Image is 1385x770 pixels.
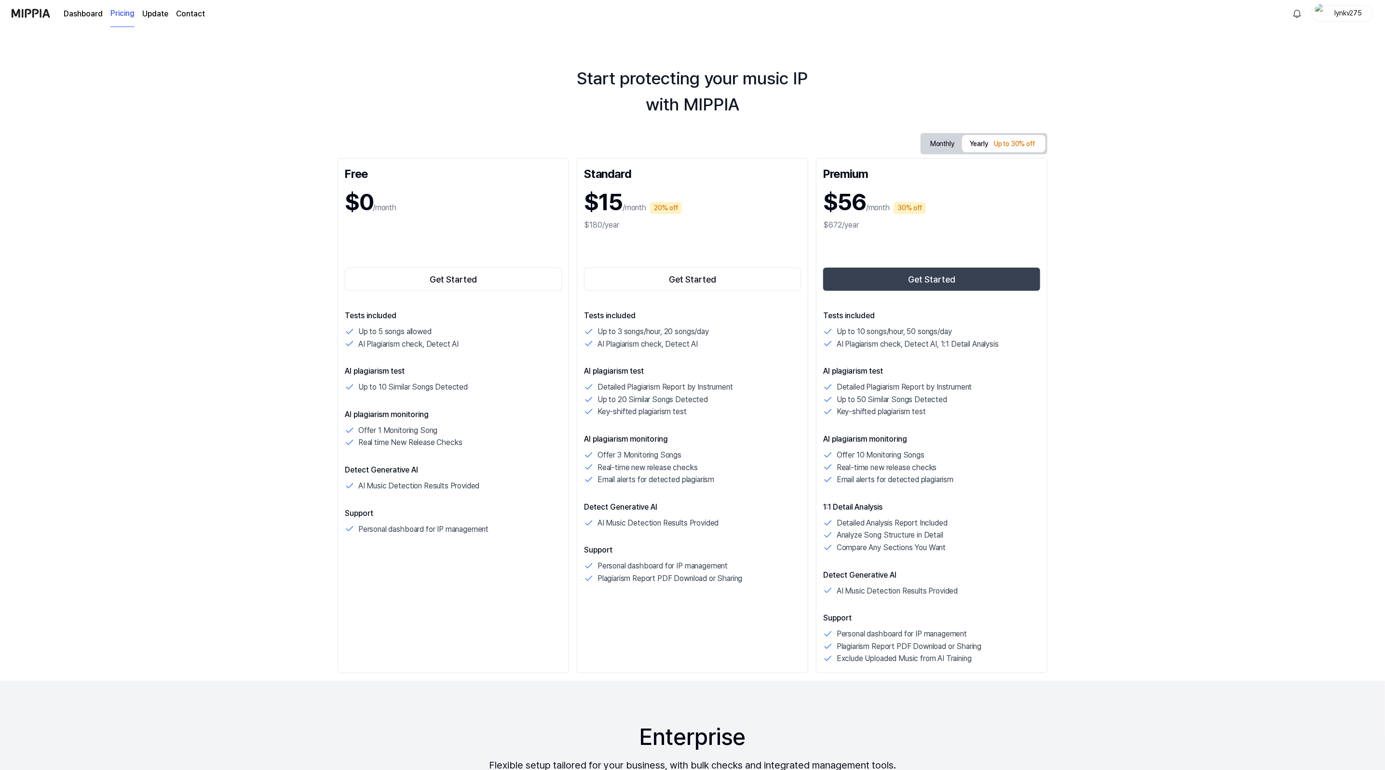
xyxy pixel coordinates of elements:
p: Support [345,508,562,519]
p: Real-time new release checks [837,461,937,474]
button: Get Started [823,268,1040,291]
p: Offer 10 Monitoring Songs [837,449,924,461]
p: Compare Any Sections You Want [837,541,946,554]
p: AI Music Detection Results Provided [358,480,479,492]
p: Tests included [584,310,801,322]
div: Enterprise [639,719,746,754]
a: Get Started [345,266,562,293]
p: AI Plagiarism check, Detect AI [358,338,459,351]
p: AI plagiarism test [584,365,801,377]
p: AI Music Detection Results Provided [837,585,958,597]
a: Contact [176,8,205,20]
p: AI plagiarism test [823,365,1040,377]
p: AI Plagiarism check, Detect AI [597,338,698,351]
p: Up to 20 Similar Songs Detected [597,393,708,406]
p: Detailed Analysis Report Included [837,517,948,529]
p: /month [866,202,890,214]
button: profilelynkv275 [1312,5,1373,22]
p: Up to 50 Similar Songs Detected [837,393,947,406]
p: Plagiarism Report PDF Download or Sharing [597,572,742,585]
p: Up to 10 songs/hour, 50 songs/day [837,325,952,338]
h1: $15 [584,185,623,219]
div: Up to 30% off [991,137,1038,151]
p: AI plagiarism monitoring [584,433,801,445]
p: 1:1 Detail Analysis [823,501,1040,513]
div: 30% off [894,202,926,214]
p: Analyze Song Structure in Detail [837,529,943,541]
div: Free [345,165,562,181]
p: Support [584,544,801,556]
p: Offer 1 Monitoring Song [358,424,437,437]
p: Personal dashboard for IP management [597,560,728,572]
div: $672/year [823,219,1040,231]
p: Detailed Plagiarism Report by Instrument [597,381,733,393]
p: Detect Generative AI [584,501,801,513]
p: AI Music Detection Results Provided [597,517,719,529]
button: Get Started [345,268,562,291]
p: Tests included [345,310,562,322]
h1: $56 [823,185,866,219]
a: Get Started [823,266,1040,293]
p: Offer 3 Monitoring Songs [597,449,681,461]
p: Up to 3 songs/hour, 20 songs/day [597,325,709,338]
p: Key-shifted plagiarism test [837,405,926,418]
div: lynkv275 [1330,8,1367,18]
p: Support [823,612,1040,624]
p: Up to 10 Similar Songs Detected [358,381,468,393]
div: 20% off [650,202,682,214]
p: Plagiarism Report PDF Download or Sharing [837,640,981,653]
p: Real-time new release checks [597,461,698,474]
div: Standard [584,165,801,181]
p: Email alerts for detected plagiarism [597,473,714,486]
p: AI plagiarism monitoring [345,409,562,420]
img: profile [1315,4,1327,23]
div: $180/year [584,219,801,231]
p: Exclude Uploaded Music from AI Training [837,652,972,665]
p: Detect Generative AI [345,464,562,476]
p: Personal dashboard for IP management [837,628,967,640]
button: Monthly [923,135,962,153]
p: Detect Generative AI [823,569,1040,581]
a: Dashboard [64,8,103,20]
p: Key-shifted plagiarism test [597,405,687,418]
a: Get Started [584,266,801,293]
p: Detailed Plagiarism Report by Instrument [837,381,972,393]
button: Get Started [584,268,801,291]
img: 알림 [1291,8,1303,19]
p: /month [623,202,646,214]
a: Update [142,8,168,20]
p: Email alerts for detected plagiarism [837,473,953,486]
p: Tests included [823,310,1040,322]
p: /month [373,202,396,214]
a: Pricing [110,0,135,27]
button: Yearly [962,135,1046,152]
p: AI plagiarism monitoring [823,433,1040,445]
p: Real time New Release Checks [358,436,462,449]
p: AI Plagiarism check, Detect AI, 1:1 Detail Analysis [837,338,999,351]
p: Up to 5 songs allowed [358,325,432,338]
p: AI plagiarism test [345,365,562,377]
h1: $0 [345,185,373,219]
p: Personal dashboard for IP management [358,523,489,536]
div: Premium [823,165,1040,181]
